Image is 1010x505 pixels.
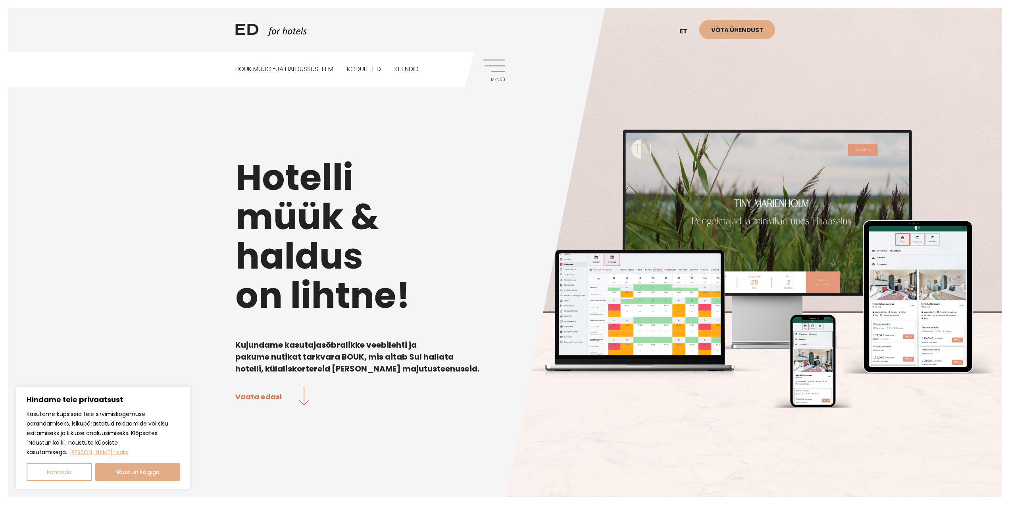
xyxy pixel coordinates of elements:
a: Menüü [483,60,505,81]
h1: Hotelli müük & haldus on lihtne! [235,158,775,315]
a: Kliendid [394,52,419,87]
a: Vaata edasi [235,386,310,407]
span: Menüü [483,77,505,82]
p: Hindame teie privaatsust [27,395,180,404]
b: Kujundame kasutajasõbralikke veebilehti ja pakume nutikat tarkvara BOUK, mis aitab Sul hallata ho... [235,339,479,374]
p: Kasutame küpsiseid teie sirvimiskogemuse parandamiseks, isikupärastatud reklaamide või sisu esita... [27,409,180,457]
a: BOUK MÜÜGI-JA HALDUSSÜSTEEM [235,52,333,87]
a: et [675,22,699,41]
a: Kodulehed [347,52,381,87]
a: ED HOTELS [235,22,307,42]
button: Nõustun kõigiga [95,463,180,481]
a: Võta ühendust [699,20,775,39]
button: Kohanda [27,463,92,481]
a: Loe lisaks [69,448,129,457]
